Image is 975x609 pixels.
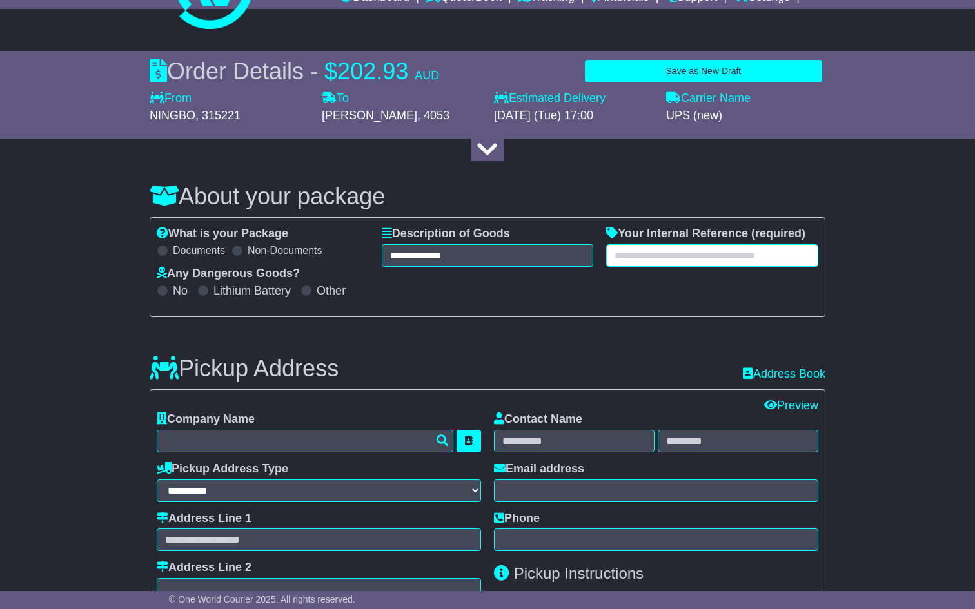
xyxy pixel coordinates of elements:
label: Contact Name [494,412,582,427]
label: Your Internal Reference (required) [606,227,805,241]
span: NINGBO [150,109,195,122]
label: Carrier Name [666,92,751,106]
span: , 315221 [195,109,241,122]
span: [PERSON_NAME] [322,109,417,122]
h3: Pickup Address [150,356,339,382]
button: Save as New Draft [585,60,822,82]
span: Pickup Instructions [514,565,644,582]
label: To [322,92,349,106]
label: No [173,284,188,298]
div: [DATE] (Tue) 17:00 [494,109,653,123]
div: UPS (new) [666,109,825,123]
label: Estimated Delivery [494,92,653,106]
span: $ [324,58,337,84]
label: Pickup Address Type [157,462,288,476]
span: AUD [415,69,439,82]
label: Address Line 2 [157,561,251,575]
label: Company Name [157,412,255,427]
h3: About your package [150,184,825,209]
div: Order Details - [150,57,439,85]
label: Other [317,284,346,298]
label: Description of Goods [382,227,510,241]
a: Address Book [743,367,825,382]
label: What is your Package [157,227,288,241]
span: , 4053 [417,109,449,122]
label: Any Dangerous Goods? [157,267,300,281]
label: Non-Documents [248,244,322,256]
a: Preview [764,399,818,412]
label: Email address [494,462,584,476]
label: Phone [494,512,540,526]
label: Address Line 1 [157,512,251,526]
label: From [150,92,192,106]
label: Documents [173,244,225,256]
span: 202.93 [337,58,408,84]
label: Lithium Battery [213,284,291,298]
span: © One World Courier 2025. All rights reserved. [169,594,355,604]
